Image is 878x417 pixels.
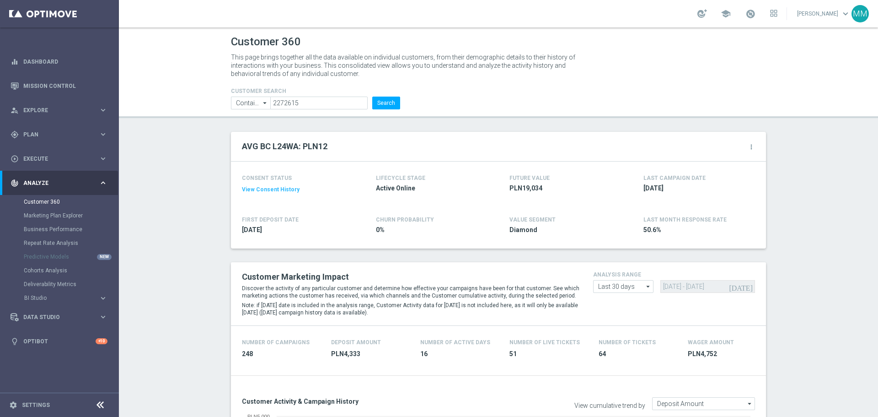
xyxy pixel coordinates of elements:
[420,350,498,358] span: 16
[643,175,706,181] h4: LAST CAMPAIGN DATE
[24,267,95,274] a: Cohorts Analysis
[242,271,579,282] h2: Customer Marketing Impact
[24,198,95,206] a: Customer 360
[24,250,118,264] div: Predictive Models
[242,226,349,234] span: 2021-10-20
[331,350,409,358] span: PLN4,333
[509,226,616,234] span: Diamond
[593,280,653,293] input: analysis range
[24,222,118,236] div: Business Performance
[99,130,107,139] i: keyboard_arrow_right
[10,58,108,65] button: equalizer Dashboard
[231,35,766,49] h1: Customer 360
[643,184,750,193] span: 2025-10-04
[644,281,653,292] i: arrow_drop_down
[24,264,118,277] div: Cohorts Analysis
[99,179,107,187] i: keyboard_arrow_right
[99,313,107,321] i: keyboard_arrow_right
[509,184,616,193] span: PLN19,034
[97,254,112,260] div: NEW
[24,277,118,291] div: Deliverability Metrics
[11,58,19,66] i: equalizer
[24,294,108,302] button: BI Studio keyboard_arrow_right
[11,155,99,163] div: Execute
[24,291,118,305] div: BI Studio
[688,339,734,346] h4: Wager Amount
[96,338,107,344] div: +10
[11,130,19,139] i: gps_fixed
[376,226,483,234] span: 0%
[841,9,851,19] span: keyboard_arrow_down
[331,339,381,346] h4: Deposit Amount
[851,5,869,22] div: MM
[10,314,108,321] button: Data Studio keyboard_arrow_right
[99,294,107,303] i: keyboard_arrow_right
[242,285,579,299] p: Discover the activity of any particular customer and determine how effective your campaigns have ...
[11,49,107,74] div: Dashboard
[10,179,108,187] div: track_changes Analyze keyboard_arrow_right
[10,155,108,162] div: play_circle_outline Execute keyboard_arrow_right
[23,314,99,320] span: Data Studio
[231,88,400,94] h4: CUSTOMER SEARCH
[11,179,19,187] i: track_changes
[10,82,108,90] button: Mission Control
[24,209,118,222] div: Marketing Plan Explorer
[24,281,95,288] a: Deliverability Metrics
[643,226,750,234] span: 50.6%
[509,339,580,346] h4: Number Of Live Tickets
[599,339,656,346] h4: Number Of Tickets
[24,212,95,219] a: Marketing Plan Explorer
[796,7,851,21] a: [PERSON_NAME]keyboard_arrow_down
[643,217,727,223] span: LAST MONTH RESPONSE RATE
[9,401,17,409] i: settings
[745,398,755,410] i: arrow_drop_down
[242,186,300,194] button: View Consent History
[11,329,107,353] div: Optibot
[99,154,107,163] i: keyboard_arrow_right
[261,97,270,109] i: arrow_drop_down
[10,338,108,345] button: lightbulb Optibot +10
[11,179,99,187] div: Analyze
[376,184,483,193] span: Active Online
[242,141,327,152] h2: AVG BC L24WA: PLN12
[24,295,90,301] span: BI Studio
[242,175,349,181] h4: CONSENT STATUS
[231,97,270,109] input: Contains
[23,180,99,186] span: Analyze
[420,339,490,346] h4: Number of Active Days
[509,175,550,181] h4: FUTURE VALUE
[748,143,755,151] i: more_vert
[22,402,50,408] a: Settings
[242,302,579,316] p: Note: if [DATE] date is included in the analysis range, Customer Activity data for [DATE] is not ...
[372,97,400,109] button: Search
[10,131,108,138] button: gps_fixed Plan keyboard_arrow_right
[270,97,368,109] input: Enter CID, Email, name or phone
[509,217,556,223] h4: VALUE SEGMENT
[376,217,434,223] span: CHURN PROBABILITY
[11,130,99,139] div: Plan
[242,350,320,358] span: 248
[23,132,99,137] span: Plan
[231,53,583,78] p: This page brings together all the data available on individual customers, from their demographic ...
[24,226,95,233] a: Business Performance
[593,271,755,278] h4: analysis range
[11,313,99,321] div: Data Studio
[509,350,588,358] span: 51
[24,239,95,247] a: Repeat Rate Analysis
[242,217,299,223] h4: FIRST DEPOSIT DATE
[23,156,99,162] span: Execute
[11,74,107,98] div: Mission Control
[11,337,19,346] i: lightbulb
[10,107,108,114] button: person_search Explore keyboard_arrow_right
[24,236,118,250] div: Repeat Rate Analysis
[688,350,766,358] span: PLN4,752
[11,155,19,163] i: play_circle_outline
[23,49,107,74] a: Dashboard
[242,397,492,406] h3: Customer Activity & Campaign History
